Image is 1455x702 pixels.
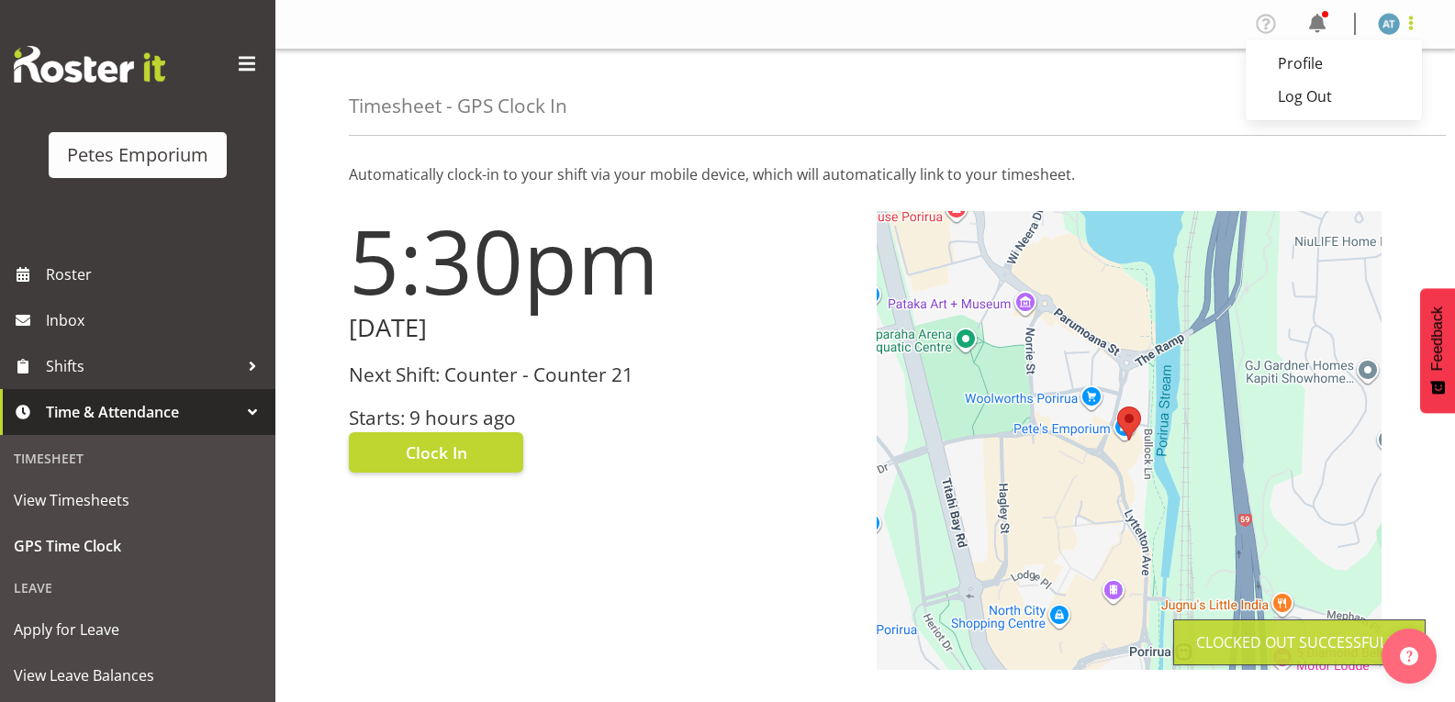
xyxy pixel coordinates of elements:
[14,532,262,560] span: GPS Time Clock
[5,652,271,698] a: View Leave Balances
[406,440,467,464] span: Clock In
[349,211,855,310] h1: 5:30pm
[349,163,1382,185] p: Automatically clock-in to your shift via your mobile device, which will automatically link to you...
[1400,647,1418,665] img: help-xxl-2.png
[349,314,855,342] h2: [DATE]
[14,46,165,83] img: Rosterit website logo
[349,364,855,385] h3: Next Shift: Counter - Counter 21
[5,523,271,569] a: GPS Time Clock
[1246,47,1422,80] a: Profile
[14,486,262,514] span: View Timesheets
[46,261,266,288] span: Roster
[349,432,523,473] button: Clock In
[5,440,271,477] div: Timesheet
[46,352,239,380] span: Shifts
[1420,288,1455,413] button: Feedback - Show survey
[67,141,208,169] div: Petes Emporium
[14,616,262,643] span: Apply for Leave
[1246,80,1422,113] a: Log Out
[5,477,271,523] a: View Timesheets
[1378,13,1400,35] img: alex-micheal-taniwha5364.jpg
[349,95,567,117] h4: Timesheet - GPS Clock In
[1429,306,1446,371] span: Feedback
[5,569,271,607] div: Leave
[46,306,266,334] span: Inbox
[46,398,239,426] span: Time & Attendance
[5,607,271,652] a: Apply for Leave
[349,407,855,429] h3: Starts: 9 hours ago
[1196,631,1403,653] div: Clocked out Successfully
[14,662,262,689] span: View Leave Balances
